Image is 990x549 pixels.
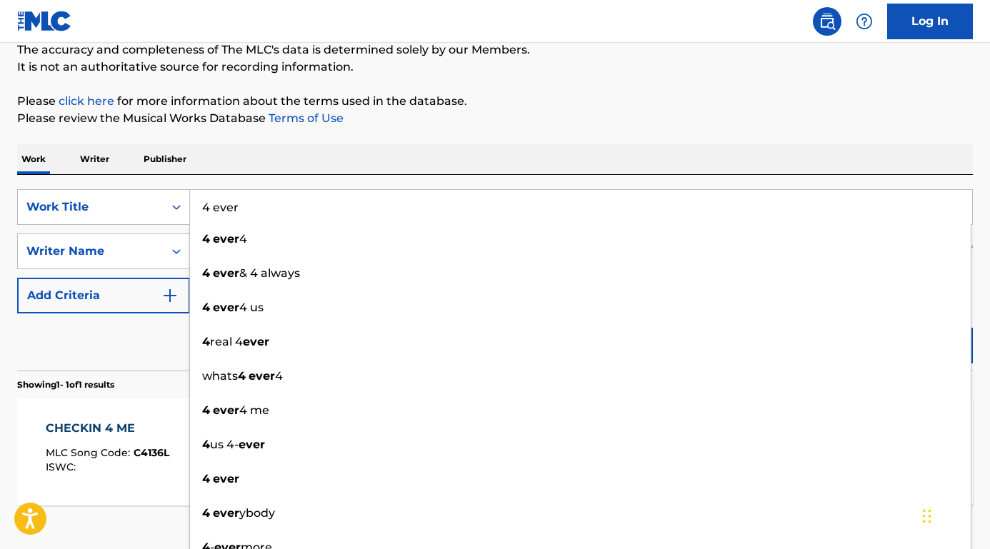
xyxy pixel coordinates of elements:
span: MLC Song Code : [46,446,134,459]
p: The accuracy and completeness of The MLC's data is determined solely by our Members. [17,41,973,59]
p: Please review the Musical Works Database [17,110,973,127]
img: search [819,13,836,30]
strong: 4 [238,369,246,383]
a: CHECKIN 4 MEMLC Song Code:C4136LISWC:Writers (2)SZHAKILEA CUNN, [PERSON_NAME]Recording Artists (0... [17,398,973,505]
strong: ever [243,335,269,348]
p: Showing 1 - 1 of 1 results [17,378,114,391]
strong: ever [213,232,239,246]
span: 4 [239,232,247,246]
img: help [856,13,873,30]
span: whats [202,369,238,383]
span: us 4- [210,438,239,451]
span: C4136L [134,446,169,459]
strong: ever [213,472,239,485]
a: Terms of Use [266,111,344,125]
div: Writer Name [26,243,155,260]
div: Help [850,7,879,36]
strong: ever [239,438,265,451]
a: click here [59,94,114,108]
strong: ever [213,506,239,520]
strong: 4 [202,472,210,485]
p: Please for more information about the terms used in the database. [17,93,973,110]
iframe: Chat Widget [919,480,990,549]
strong: 4 [202,335,210,348]
button: Add Criteria [17,278,190,313]
form: Search Form [17,189,973,371]
div: Widget de chat [919,480,990,549]
span: 4 me [239,403,269,417]
strong: 4 [202,506,210,520]
strong: 4 [202,403,210,417]
strong: 4 [202,232,210,246]
div: Work Title [26,198,155,216]
span: ISWC : [46,460,79,473]
strong: ever [213,266,239,280]
div: Glisser [923,495,931,538]
p: Work [17,144,50,174]
strong: 4 [202,438,210,451]
strong: 4 [202,266,210,280]
strong: ever [213,301,239,314]
strong: ever [249,369,275,383]
strong: 4 [202,301,210,314]
span: 4 [275,369,283,383]
a: Public Search [813,7,841,36]
p: Writer [76,144,114,174]
img: 9d2ae6d4665cec9f34b9.svg [161,287,179,304]
a: Log In [887,4,973,39]
p: Publisher [139,144,191,174]
strong: ever [213,403,239,417]
p: It is not an authoritative source for recording information. [17,59,973,76]
span: & 4 always [239,266,300,280]
span: real 4 [210,335,243,348]
span: ybody [239,506,275,520]
img: MLC Logo [17,11,72,31]
div: CHECKIN 4 ME [46,420,169,437]
span: 4 us [239,301,264,314]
